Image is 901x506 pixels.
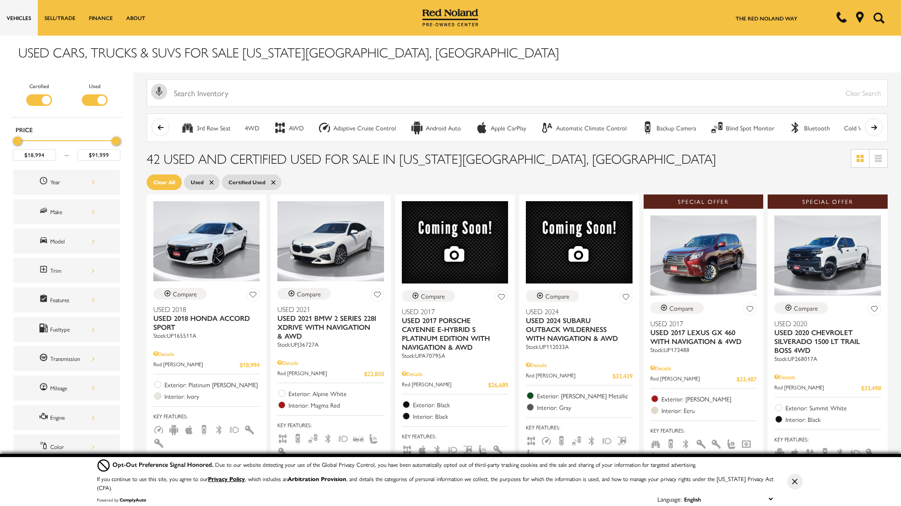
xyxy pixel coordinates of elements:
[50,266,95,275] div: Trim
[13,434,120,459] div: ColorColor
[650,319,757,346] a: Used 2017Used 2017 Lexus GX 460 With Navigation & 4WD
[153,332,260,340] div: Stock : UP165511A
[277,340,384,348] div: Stock : UPJ36727A
[153,177,175,188] span: Clear All
[470,118,531,137] button: Apple CarPlayApple CarPlay
[288,401,384,409] span: Interior: Magma Red
[277,288,331,300] button: Compare Vehicle
[650,302,704,314] button: Compare Vehicle
[650,215,757,296] img: 2017 Lexus GX 460
[850,448,861,456] span: Fog Lights
[402,316,501,352] span: Used 2017 Porsche Cayenne E-Hybrid S Platinum Edition With Navigation & AWD
[364,369,384,378] span: $22,850
[789,121,802,134] div: Bluetooth
[228,177,265,188] span: Certified Used
[491,124,526,132] div: Apple CarPlay
[705,118,779,137] button: Blind Spot MonitorBlind Spot Monitor
[736,14,797,22] a: The Red Noland Way
[636,118,701,137] button: Backup CameraBackup Camera
[297,290,321,298] div: Compare
[29,81,49,90] label: Certified
[870,0,888,35] button: Open the search field
[650,346,757,354] div: Stock : UP173488
[333,124,396,132] div: Adaptive Cruise Control
[323,434,333,442] span: Bluetooth
[246,288,260,304] button: Save Vehicle
[240,360,260,369] span: $18,994
[785,415,881,424] span: Interior: Black
[50,236,95,246] div: Model
[537,391,632,400] span: Exterior: [PERSON_NAME] Metallic
[774,319,874,328] span: Used 2020
[152,118,169,136] button: scroll left
[526,316,625,343] span: Used 2024 Subaru Outback Wilderness With Navigation & AWD
[650,374,757,384] a: Red [PERSON_NAME] $33,487
[240,118,264,137] button: 4WD
[682,494,775,504] select: Language Select
[644,194,763,209] div: Special Offer
[710,121,724,134] div: Blind Spot Monitor
[696,439,706,447] span: Interior Accents
[208,474,245,483] u: Privacy Policy
[16,125,118,134] h5: Price
[402,380,488,389] span: Red [PERSON_NAME]
[571,436,582,444] span: Blind Spot Monitor
[268,118,308,137] button: AWDAWD
[526,371,632,381] a: Red [PERSON_NAME] $32,439
[774,302,828,314] button: Compare Vehicle
[774,215,881,296] img: 2020 Chevrolet Silverado 1500 LT Trail Boss
[681,439,691,447] span: Bluetooth
[50,413,95,422] div: Engine
[338,434,348,442] span: Fog Lights
[353,434,364,442] span: Forward Collision Warning
[669,304,693,312] div: Compare
[39,353,50,364] span: Transmission
[277,447,288,455] span: Interior Accents
[774,355,881,363] div: Stock : UP268017A
[112,460,215,469] span: Opt-Out Preference Signal Honored .
[153,314,253,332] span: Used 2018 Honda Accord Sport
[545,292,569,300] div: Compare
[774,373,881,381] div: Pricing Details - Used 2020 Chevrolet Silverado 1500 LT Trail Boss 4WD
[97,474,773,492] p: If you continue to use this site, you agree to our , which includes an , and details the categori...
[556,436,567,444] span: Backup Camera
[13,346,120,371] div: TransmissionTransmission
[13,134,120,161] div: Price
[371,288,384,304] button: Save Vehicle
[214,425,224,433] span: Bluetooth
[475,121,489,134] div: Apple CarPlay
[120,497,146,503] a: ComplyAuto
[619,290,633,307] button: Save Vehicle
[39,294,50,306] span: Features
[39,382,50,394] span: Mileage
[39,441,50,453] span: Color
[368,434,379,442] span: Heated Seats
[13,376,120,401] div: MileageMileage
[789,448,800,456] span: Apple Car-Play
[774,383,861,393] span: Red [PERSON_NAME]
[39,176,50,188] span: Year
[147,79,888,107] input: Search Inventory
[526,343,632,351] div: Stock : UP112033A
[13,229,120,254] div: ModelModel
[805,448,815,456] span: Auto Climate Control
[413,400,508,409] span: Exterior: Black
[526,201,632,283] img: 2024 Subaru Outback Wilderness
[774,448,785,456] span: Android Auto
[526,361,632,369] div: Pricing Details - Used 2024 Subaru Outback Wilderness With Navigation & AWD
[153,411,260,421] span: Key Features :
[650,439,661,447] span: Third Row Seats
[650,328,750,346] span: Used 2017 Lexus GX 460 With Navigation & 4WD
[176,118,236,137] button: 3rd Row Seat3rd Row Seat
[493,445,503,453] span: Interior Accents
[277,305,377,314] span: Used 2021
[13,258,120,283] div: TrimTrim
[541,436,552,444] span: Adaptive Cruise Control
[541,121,554,134] div: Automatic Climate Control
[277,314,377,340] span: Used 2021 BMW 2 Series 228i xDrive With Navigation & AWD
[526,307,632,343] a: Used 2024Used 2024 Subaru Outback Wilderness With Navigation & AWD
[168,425,179,433] span: Android Auto
[308,434,318,442] span: Blind Spot Monitor
[89,81,100,90] label: Used
[50,383,95,393] div: Mileage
